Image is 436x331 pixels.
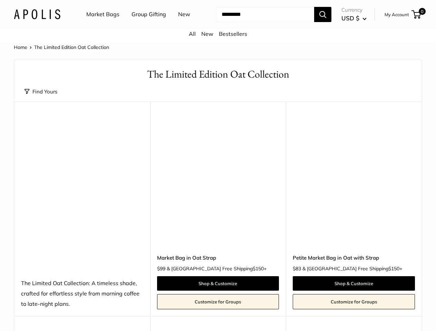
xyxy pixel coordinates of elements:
button: Search [314,7,331,22]
a: Market Bag in Oat StrapMarket Bag in Oat Strap [157,119,279,241]
a: Customize for Groups [157,294,279,309]
span: The Limited Edition Oat Collection [34,44,109,50]
div: The Limited Oat Collection: A timeless shade, crafted for effortless style from morning coffee to... [21,278,143,309]
span: USD $ [341,14,359,22]
a: Shop & Customize [293,276,415,291]
a: New [178,9,190,20]
a: Petite Market Bag in Oat with StrapPetite Market Bag in Oat with Strap [293,119,415,241]
a: Home [14,44,27,50]
span: $83 [293,265,301,272]
span: $150 [253,265,264,272]
a: My Account [385,10,409,19]
span: Currency [341,5,367,15]
span: $99 [157,265,165,272]
a: 0 [412,10,421,19]
input: Search... [216,7,314,22]
span: & [GEOGRAPHIC_DATA] Free Shipping + [167,266,267,271]
a: Group Gifting [132,9,166,20]
span: & [GEOGRAPHIC_DATA] Free Shipping + [302,266,402,271]
span: $150 [388,265,399,272]
a: Shop & Customize [157,276,279,291]
a: All [189,30,196,37]
a: New [201,30,213,37]
img: Apolis [14,9,60,19]
a: Market Bag in Oat Strap [157,254,279,262]
a: Bestsellers [219,30,247,37]
button: Find Yours [25,87,57,97]
nav: Breadcrumb [14,43,109,52]
a: Customize for Groups [293,294,415,309]
a: Petite Market Bag in Oat with Strap [293,254,415,262]
h1: The Limited Edition Oat Collection [25,67,411,82]
span: 0 [419,8,426,15]
a: Market Bags [86,9,119,20]
button: USD $ [341,13,367,24]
